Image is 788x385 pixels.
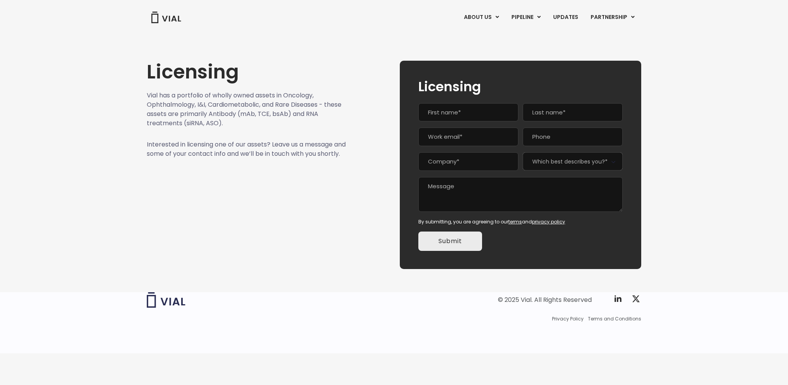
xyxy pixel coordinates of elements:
[147,140,346,158] p: Interested in licensing one of our assets? Leave us a message and some of your contact info and w...
[147,61,346,83] h1: Licensing
[418,128,518,146] input: Work email*
[418,103,518,122] input: First name*
[547,11,584,24] a: UPDATES
[584,11,641,24] a: PARTNERSHIPMenu Toggle
[418,152,518,171] input: Company*
[418,218,623,225] div: By submitting, you are agreeing to our and
[523,152,623,170] span: Which best describes you?*
[458,11,505,24] a: ABOUT USMenu Toggle
[532,218,565,225] a: privacy policy
[523,103,623,122] input: Last name*
[418,79,623,94] h2: Licensing
[523,128,623,146] input: Phone
[508,218,522,225] a: terms
[147,292,185,308] img: Vial logo wih "Vial" spelled out
[505,11,547,24] a: PIPELINEMenu Toggle
[151,12,182,23] img: Vial Logo
[588,315,641,322] a: Terms and Conditions
[418,232,482,251] input: Submit
[552,315,584,322] a: Privacy Policy
[147,91,346,128] p: Vial has a portfolio of wholly owned assets in Oncology, Ophthalmology, I&I, Cardiometabolic, and...
[498,296,592,304] div: © 2025 Vial. All Rights Reserved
